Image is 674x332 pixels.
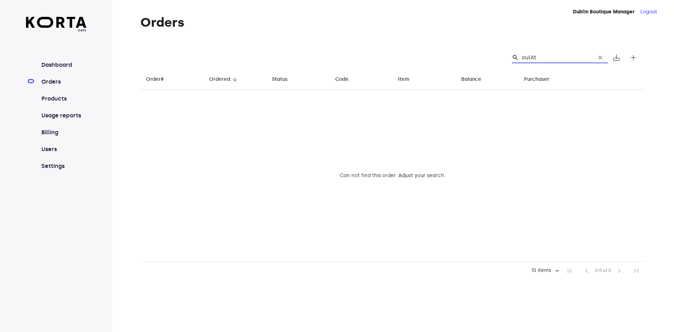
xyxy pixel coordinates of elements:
[524,75,549,84] div: Purchaser
[40,162,87,170] a: Settings
[272,75,288,84] div: Status
[146,75,173,84] span: Order#
[40,145,87,154] a: Users
[512,54,519,61] span: Search
[209,75,230,84] div: Ordered
[608,49,625,66] button: Export
[612,53,621,62] span: save_alt
[461,75,481,84] div: Balance
[625,49,642,66] button: Create new gift card
[40,78,87,86] a: Orders
[629,53,637,62] span: add
[26,17,87,28] img: Korta
[26,28,87,33] span: beta
[561,262,578,279] span: First Page
[461,75,490,84] span: Balance
[628,262,645,279] span: Last Page
[26,17,87,33] a: beta
[522,52,590,63] input: Search
[398,75,418,84] span: Item
[140,15,645,30] h1: Orders
[272,75,297,84] span: Status
[529,268,553,274] div: 10 items
[611,262,628,279] span: Next Page
[140,90,645,262] td: Can not find this order. Adjust your search.
[595,267,611,274] span: 0-0 of 0
[209,75,239,84] span: Ordered
[398,75,409,84] div: Item
[593,50,608,65] button: Clear Search
[335,75,349,84] div: Code
[40,61,87,69] a: Dashboard
[578,262,595,279] span: Previous Page
[232,76,238,83] span: arrow_downward
[640,8,657,15] button: Logout
[40,128,87,137] a: Billing
[146,75,164,84] div: Order#
[597,54,604,61] span: clear
[335,75,358,84] span: Code
[40,111,87,120] a: Usage reports
[40,95,87,103] a: Products
[527,266,561,276] div: 10 items
[573,9,635,15] strong: Dublin Boutique Manager
[524,75,559,84] span: Purchaser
